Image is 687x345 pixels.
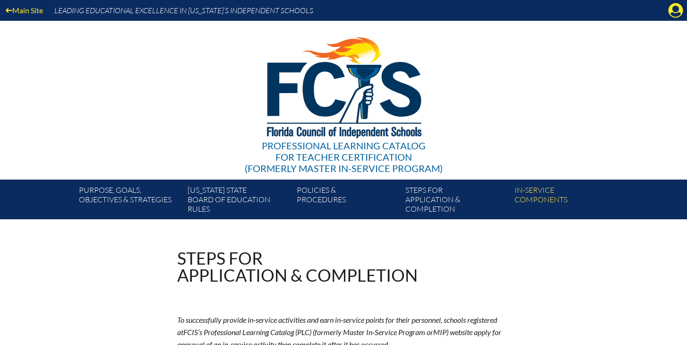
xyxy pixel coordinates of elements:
span: PLC [297,328,309,336]
a: Policies &Procedures [293,183,402,219]
a: Steps forapplication & completion [402,183,510,219]
a: Purpose, goals,objectives & strategies [75,183,184,219]
a: Main Site [2,4,47,17]
span: for Teacher Certification [275,151,412,163]
span: MIP [433,328,447,336]
h1: Steps for application & completion [177,250,418,284]
span: FCIS [183,328,198,336]
div: Professional Learning Catalog (formerly Master In-service Program) [245,140,443,174]
a: Professional Learning Catalog for Teacher Certification(formerly Master In-service Program) [241,19,447,176]
a: [US_STATE] StateBoard of Education rules [184,183,292,219]
img: FCISlogo221.eps [246,21,441,150]
svg: Manage account [668,3,683,18]
a: In-servicecomponents [511,183,619,219]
